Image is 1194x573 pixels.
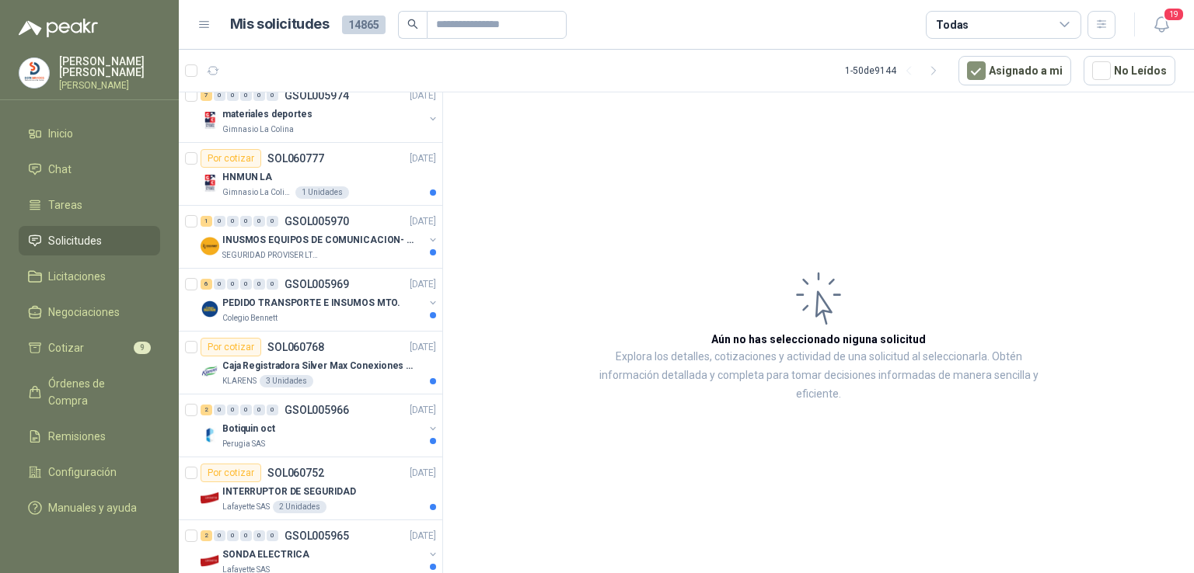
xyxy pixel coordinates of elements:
[48,499,137,516] span: Manuales y ayuda
[201,212,439,262] a: 1 0 0 0 0 0 GSOL005970[DATE] Company LogoINUSMOS EQUIPOS DE COMUNICACION- DGP 8550SEGURIDAD PROVI...
[845,58,946,83] div: 1 - 50 de 9144
[214,405,225,415] div: 0
[295,186,349,199] div: 1 Unidades
[240,530,252,541] div: 0
[19,262,160,291] a: Licitaciones
[599,348,1039,404] p: Explora los detalles, cotizaciones y actividad de una solicitud al seleccionarla. Obtén informaci...
[59,56,160,78] p: [PERSON_NAME] [PERSON_NAME]
[48,268,106,285] span: Licitaciones
[134,342,151,354] span: 9
[201,275,439,325] a: 6 0 0 0 0 0 GSOL005969[DATE] Company LogoPEDIDO TRANSPORTE E INSUMOS MTO.Colegio Bennett
[222,375,257,387] p: KLARENS
[253,405,265,415] div: 0
[222,547,309,562] p: SONDA ELECTRICA
[227,279,239,290] div: 0
[240,216,252,227] div: 0
[222,233,416,248] p: INUSMOS EQUIPOS DE COMUNICACION- DGP 8550
[48,196,82,214] span: Tareas
[227,90,239,101] div: 0
[201,174,219,193] img: Company Logo
[48,375,145,409] span: Órdenes de Compra
[342,16,386,34] span: 14865
[240,405,252,415] div: 0
[201,90,212,101] div: 7
[201,363,219,381] img: Company Logo
[936,16,969,33] div: Todas
[222,484,356,499] p: INTERRUPTOR DE SEGURIDAD
[267,90,278,101] div: 0
[285,279,349,290] p: GSOL005969
[19,457,160,487] a: Configuración
[222,312,278,325] p: Colegio Bennett
[222,501,270,513] p: Lafayette SAS
[253,90,265,101] div: 0
[711,331,926,348] h3: Aún no has seleccionado niguna solicitud
[227,405,239,415] div: 0
[267,342,324,352] p: SOL060768
[1163,7,1185,22] span: 19
[410,340,436,355] p: [DATE]
[214,216,225,227] div: 0
[267,467,324,478] p: SOL060752
[48,232,102,249] span: Solicitudes
[227,216,239,227] div: 0
[222,438,265,450] p: Perugia SAS
[222,123,294,136] p: Gimnasio La Colina
[59,81,160,90] p: [PERSON_NAME]
[410,466,436,481] p: [DATE]
[267,153,324,164] p: SOL060777
[214,279,225,290] div: 0
[179,332,442,394] a: Por cotizarSOL060768[DATE] Company LogoCaja Registradora Silver Max Conexiones Usb 10000 Plus Led...
[201,464,261,482] div: Por cotizar
[222,186,292,199] p: Gimnasio La Colina
[214,90,225,101] div: 0
[201,488,219,507] img: Company Logo
[201,530,212,541] div: 2
[253,216,265,227] div: 0
[48,339,84,356] span: Cotizar
[19,422,160,451] a: Remisiones
[201,149,261,168] div: Por cotizar
[285,216,349,227] p: GSOL005970
[1147,11,1175,39] button: 19
[19,297,160,327] a: Negociaciones
[201,300,219,318] img: Company Logo
[230,13,330,36] h1: Mis solicitudes
[201,279,212,290] div: 6
[240,279,252,290] div: 0
[222,107,312,122] p: materiales deportes
[285,90,349,101] p: GSOL005974
[407,19,418,30] span: search
[201,551,219,570] img: Company Logo
[285,530,349,541] p: GSOL005965
[410,151,436,166] p: [DATE]
[201,338,261,356] div: Por cotizar
[19,190,160,220] a: Tareas
[179,457,442,520] a: Por cotizarSOL060752[DATE] Company LogoINTERRUPTOR DE SEGURIDADLafayette SAS2 Unidades
[253,279,265,290] div: 0
[260,375,313,387] div: 3 Unidades
[48,161,72,178] span: Chat
[201,401,439,450] a: 2 0 0 0 0 0 GSOL005966[DATE] Company LogoBotiquin octPerugia SAS
[48,428,106,445] span: Remisiones
[201,405,212,415] div: 2
[179,143,442,206] a: Por cotizarSOL060777[DATE] Company LogoHNMUN LAGimnasio La Colina1 Unidades
[958,56,1071,85] button: Asignado a mi
[285,405,349,415] p: GSOL005966
[201,216,212,227] div: 1
[201,237,219,255] img: Company Logo
[267,530,278,541] div: 0
[410,277,436,292] p: [DATE]
[222,249,320,262] p: SEGURIDAD PROVISER LTDA
[19,19,98,37] img: Logo peakr
[19,119,160,148] a: Inicio
[19,155,160,184] a: Chat
[222,422,275,436] p: Botiquin oct
[222,359,416,373] p: Caja Registradora Silver Max Conexiones Usb 10000 Plus Led
[410,529,436,543] p: [DATE]
[19,226,160,255] a: Solicitudes
[48,464,117,481] span: Configuración
[267,405,278,415] div: 0
[48,125,73,142] span: Inicio
[273,501,326,513] div: 2 Unidades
